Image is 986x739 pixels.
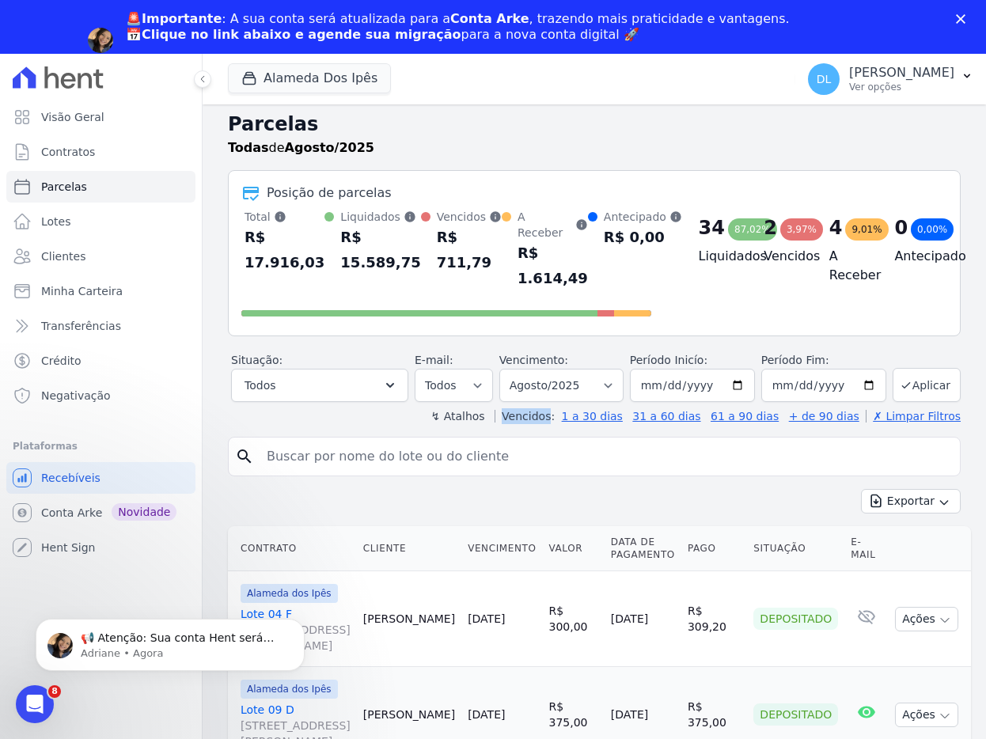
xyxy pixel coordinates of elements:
button: Todos [231,369,408,402]
p: Ver opções [849,81,954,93]
img: Profile image for Adriane [88,28,113,53]
td: [DATE] [605,571,681,667]
a: Transferências [6,310,195,342]
div: Vencidos [437,209,502,225]
th: Valor [543,526,605,571]
span: Conta Arke [41,505,102,521]
h4: Liquidados [699,247,739,266]
td: [PERSON_NAME] [357,571,461,667]
a: Contratos [6,136,195,168]
th: Situação [747,526,844,571]
div: 3,97% [780,218,823,241]
a: Clientes [6,241,195,272]
h4: A Receber [829,247,870,285]
h4: Vencidos [764,247,804,266]
a: 61 a 90 dias [711,410,779,423]
span: Crédito [41,353,82,369]
a: Lotes [6,206,195,237]
label: Período Fim: [761,352,886,369]
div: A Receber [518,209,588,241]
a: 31 a 60 dias [632,410,700,423]
b: Clique no link abaixo e agende sua migração [142,27,461,42]
a: Parcelas [6,171,195,203]
th: E-mail [844,526,889,571]
div: Depositado [753,608,838,630]
div: 9,01% [845,218,888,241]
a: + de 90 dias [789,410,859,423]
span: Clientes [41,248,85,264]
label: Situação: [231,354,283,366]
button: Alameda Dos Ipês [228,63,391,93]
label: E-mail: [415,354,453,366]
div: Fechar [956,14,972,24]
strong: Todas [228,140,269,155]
span: Contratos [41,144,95,160]
span: Visão Geral [41,109,104,125]
div: 87,02% [728,218,777,241]
label: Vencimento: [499,354,568,366]
a: Minha Carteira [6,275,195,307]
div: 4 [829,215,843,241]
button: Aplicar [893,368,961,402]
button: Exportar [861,489,961,514]
div: R$ 1.614,49 [518,241,588,291]
b: 🚨Importante [126,11,222,26]
a: Agendar migração [126,52,256,70]
span: Negativação [41,388,111,404]
div: Depositado [753,703,838,726]
strong: Agosto/2025 [285,140,374,155]
div: R$ 15.589,75 [340,225,420,275]
div: Plataformas [13,437,189,456]
th: Pago [681,526,747,571]
a: [DATE] [468,708,505,721]
span: Minha Carteira [41,283,123,299]
button: Ações [895,703,958,727]
a: ✗ Limpar Filtros [866,410,961,423]
a: Negativação [6,380,195,411]
i: search [235,447,254,466]
div: R$ 0,00 [604,225,682,250]
button: Ações [895,607,958,631]
th: Contrato [228,526,357,571]
iframe: Intercom live chat [16,685,54,723]
span: Recebíveis [41,470,100,486]
a: 1 a 30 dias [562,410,623,423]
th: Vencimento [461,526,542,571]
div: 34 [699,215,725,241]
label: Vencidos: [495,410,555,423]
div: 2 [764,215,777,241]
span: Parcelas [41,179,87,195]
div: Posição de parcelas [267,184,392,203]
label: ↯ Atalhos [430,410,484,423]
a: Hent Sign [6,532,195,563]
iframe: Intercom notifications mensagem [12,586,328,696]
span: Novidade [112,503,176,521]
span: Lotes [41,214,71,229]
div: Total [245,209,324,225]
p: de [228,138,374,157]
h4: Antecipado [894,247,935,266]
a: [DATE] [468,612,505,625]
span: DL [817,74,832,85]
p: [PERSON_NAME] [849,65,954,81]
th: Cliente [357,526,461,571]
span: Alameda dos Ipês [241,584,338,603]
a: Crédito [6,345,195,377]
b: Conta Arke [450,11,529,26]
a: Visão Geral [6,101,195,133]
input: Buscar por nome do lote ou do cliente [257,441,954,472]
button: DL [PERSON_NAME] Ver opções [795,57,986,101]
label: Período Inicío: [630,354,707,366]
h2: Parcelas [228,110,961,138]
div: R$ 711,79 [437,225,502,275]
div: : A sua conta será atualizada para a , trazendo mais praticidade e vantagens. 📅 para a nova conta... [126,11,790,43]
span: Todos [245,376,275,395]
span: Hent Sign [41,540,96,555]
div: 0,00% [911,218,954,241]
a: Conta Arke Novidade [6,497,195,529]
div: Liquidados [340,209,420,225]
